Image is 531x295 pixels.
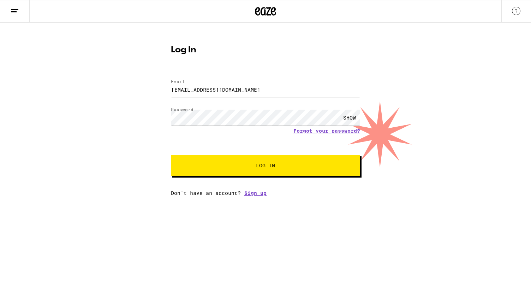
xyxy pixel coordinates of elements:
h1: Log In [171,46,360,54]
div: SHOW [339,110,360,126]
label: Password [171,107,193,112]
input: Email [171,82,360,98]
div: Don't have an account? [171,190,360,196]
button: Log In [171,155,360,176]
a: Sign up [244,190,267,196]
span: Log In [256,163,275,168]
a: Forgot your password? [293,128,360,134]
label: Email [171,79,185,84]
